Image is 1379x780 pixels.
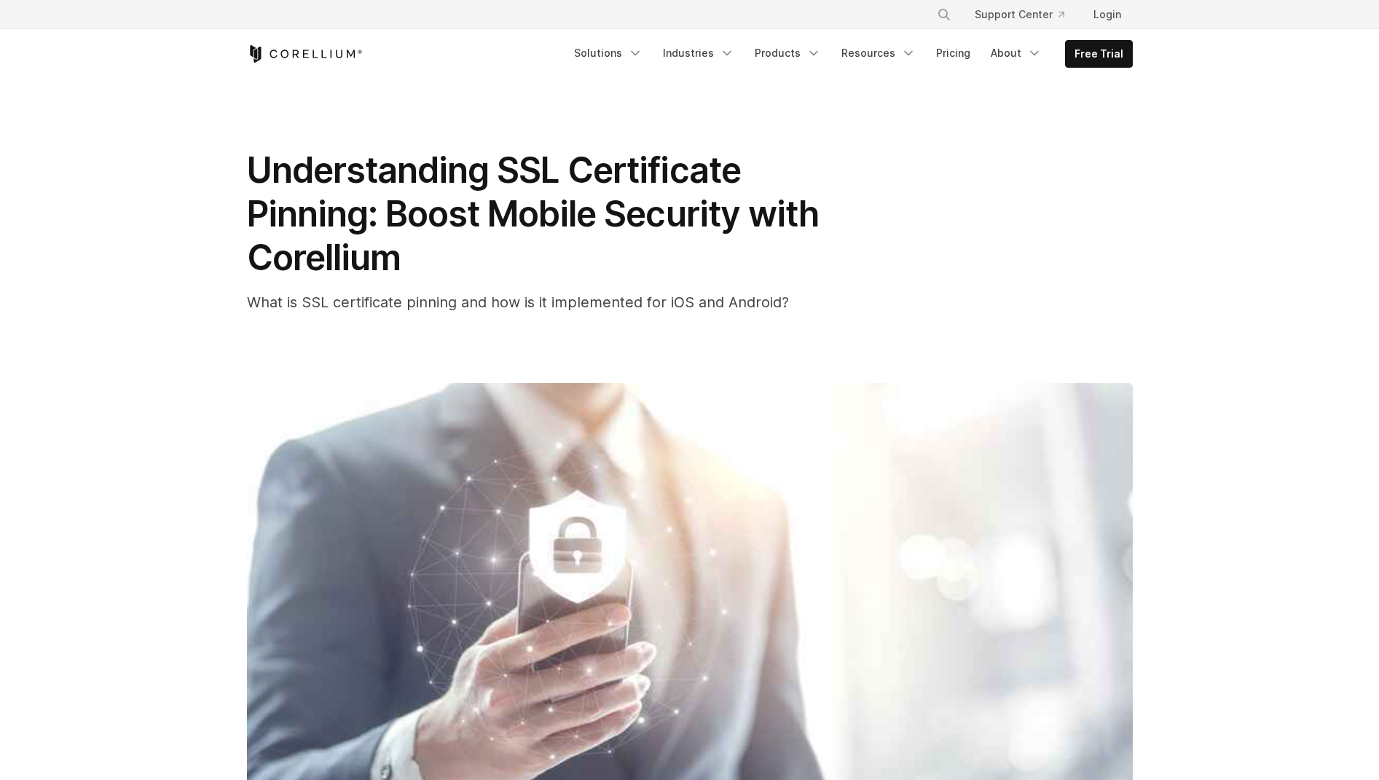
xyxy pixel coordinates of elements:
[565,40,1133,68] div: Navigation Menu
[982,40,1050,66] a: About
[927,40,979,66] a: Pricing
[919,1,1133,28] div: Navigation Menu
[1082,1,1133,28] a: Login
[247,149,819,279] span: Understanding SSL Certificate Pinning: Boost Mobile Security with Corellium
[1066,41,1132,67] a: Free Trial
[963,1,1076,28] a: Support Center
[565,40,651,66] a: Solutions
[931,1,957,28] button: Search
[746,40,830,66] a: Products
[247,294,789,311] span: What is SSL certificate pinning and how is it implemented for iOS and Android?
[654,40,743,66] a: Industries
[247,45,363,63] a: Corellium Home
[833,40,924,66] a: Resources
